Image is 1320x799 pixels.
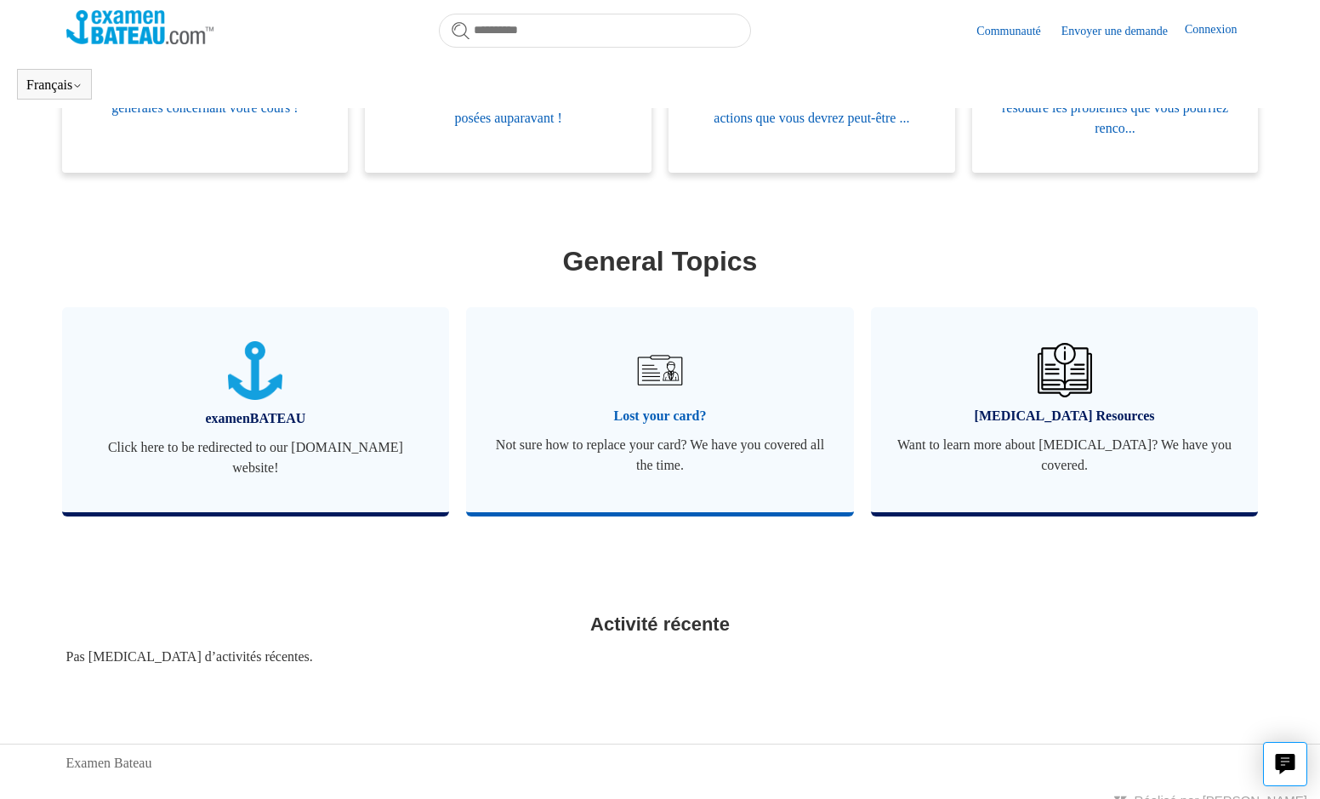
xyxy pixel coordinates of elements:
img: 01JTNN85WSQ5FQ6HNXPDSZ7SRA [228,341,282,400]
a: Envoyer une demande [1061,22,1185,40]
input: Rechercher [439,14,751,48]
img: 01JHREV2E6NG3DHE8VTG8QH796 [1038,343,1092,397]
img: 01JRG6G4NA4NJ1BVG8MJM761YH [630,340,690,400]
h1: General Topics [66,241,1255,282]
div: Pas [MEDICAL_DATA] d’activités récentes. [66,647,1255,667]
a: Lost your card? Not sure how to replace your card? We have you covered all the time. [466,307,854,512]
img: Page d’accueil du Centre d’aide Examen Bateau [66,10,213,44]
span: [MEDICAL_DATA] Resources [896,406,1233,426]
a: Examen Bateau [66,753,152,773]
a: Connexion [1185,20,1254,41]
button: Live chat [1263,742,1307,786]
span: Not sure how to replace your card? We have you covered all the time. [492,435,828,476]
span: Lost your card? [492,406,828,426]
span: Want to learn more about [MEDICAL_DATA]? We have you covered. [896,435,1233,476]
a: [MEDICAL_DATA] Resources Want to learn more about [MEDICAL_DATA]? We have you covered. [871,307,1259,512]
button: Français [26,77,82,93]
a: Communauté [976,22,1057,40]
h2: Activité récente [66,610,1255,638]
span: examenBATEAU [88,408,424,429]
span: Click here to be redirected to our [DOMAIN_NAME] website! [88,437,424,478]
a: examenBATEAU Click here to be redirected to our [DOMAIN_NAME] website! [62,307,450,512]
